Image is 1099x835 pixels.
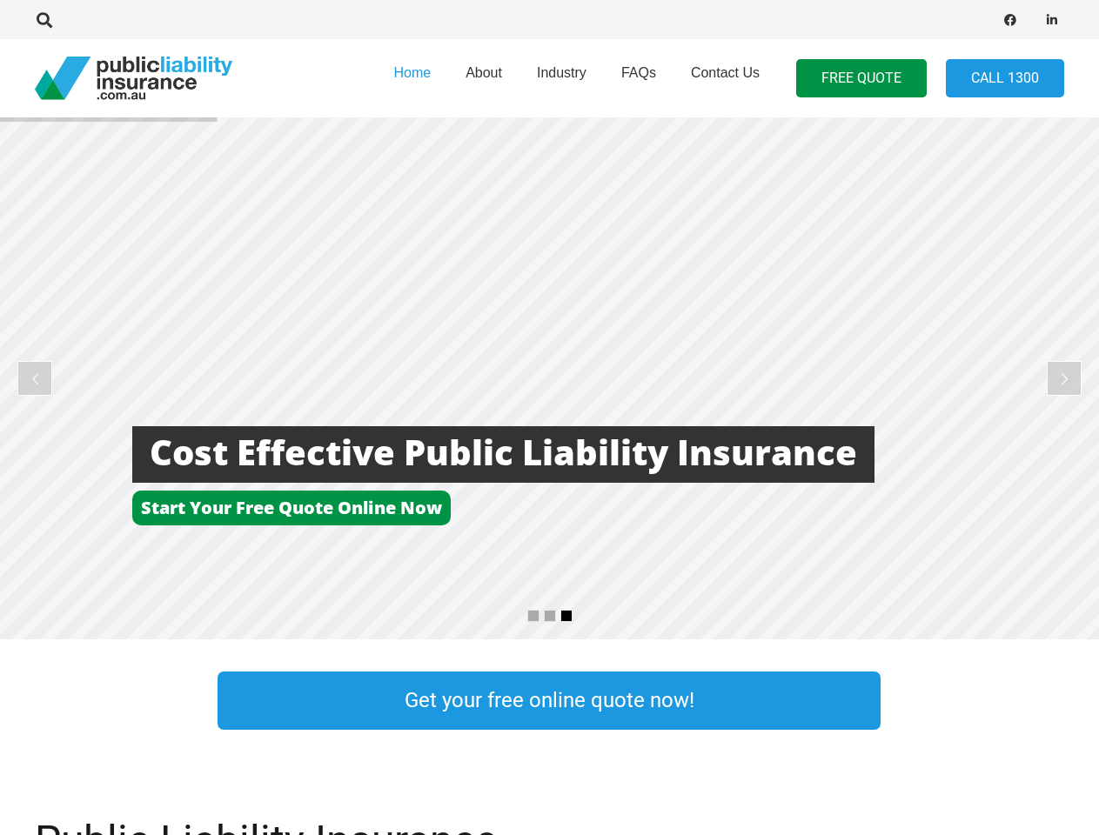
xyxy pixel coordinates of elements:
span: Contact Us [691,65,760,80]
a: Search [27,12,62,28]
a: Industry [519,34,604,123]
a: Contact Us [673,34,777,123]
a: Get your free online quote now! [218,671,881,730]
span: Home [393,65,431,80]
span: About [466,65,502,80]
a: FAQs [604,34,673,123]
a: pli_logotransparent [35,57,232,100]
a: Facebook [998,8,1022,32]
span: Industry [537,65,586,80]
a: Link [915,667,1098,734]
a: About [448,34,519,123]
span: FAQs [621,65,656,80]
a: FREE QUOTE [796,59,927,98]
a: LinkedIn [1040,8,1064,32]
a: Home [376,34,448,123]
a: Call 1300 [946,59,1064,98]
